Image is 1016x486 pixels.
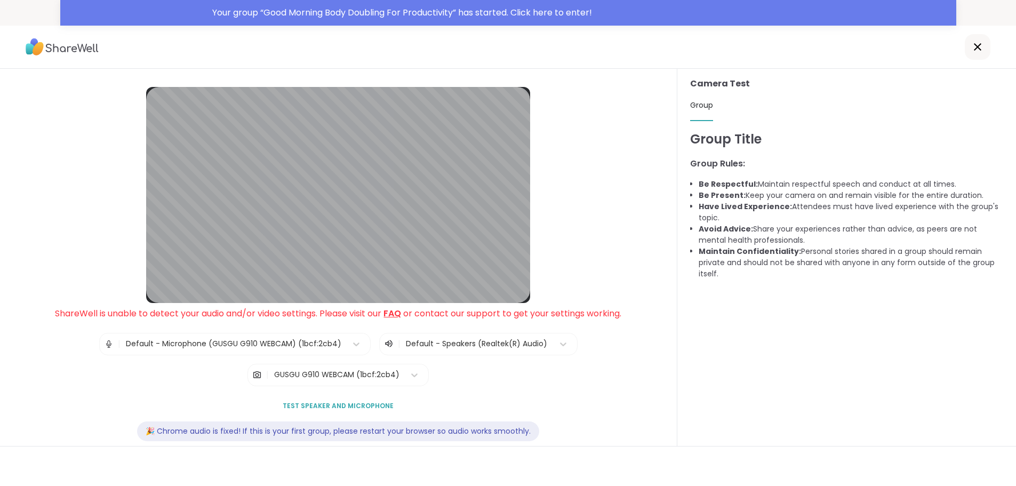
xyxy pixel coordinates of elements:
[690,100,713,110] span: Group
[690,130,1003,149] h1: Group Title
[699,246,1003,280] li: Personal stories shared in a group should remain private and should not be shared with anyone in ...
[118,333,121,355] span: |
[55,307,621,320] span: ShareWell is unable to detect your audio and/or video settings. Please visit our or contact our s...
[398,338,401,350] span: |
[690,157,1003,170] h3: Group Rules:
[274,369,399,380] div: GUSGU G910 WEBCAM (1bcf:2cb4)
[212,6,950,19] div: Your group “ Good Morning Body Doubling For Productivity ” has started. Click here to enter!
[126,338,341,349] div: Default - Microphone (GUSGU G910 WEBCAM) (1bcf:2cb4)
[104,333,114,355] img: Microphone
[699,246,801,257] b: Maintain Confidentiality:
[699,201,1003,224] li: Attendees must have lived experience with the group's topic.
[283,401,394,411] span: Test speaker and microphone
[699,179,1003,190] li: Maintain respectful speech and conduct at all times.
[690,77,1003,90] h3: Camera Test
[699,224,1003,246] li: Share your experiences rather than advice, as peers are not mental health professionals.
[699,224,753,234] b: Avoid Advice:
[266,364,269,386] span: |
[699,201,792,212] b: Have Lived Experience:
[278,395,398,417] button: Test speaker and microphone
[699,190,746,201] b: Be Present:
[699,179,758,189] b: Be Respectful:
[383,307,401,320] a: FAQ
[699,190,1003,201] li: Keep your camera on and remain visible for the entire duration.
[26,35,99,59] img: ShareWell Logo
[252,364,262,386] img: Camera
[137,421,539,441] div: 🎉 Chrome audio is fixed! If this is your first group, please restart your browser so audio works ...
